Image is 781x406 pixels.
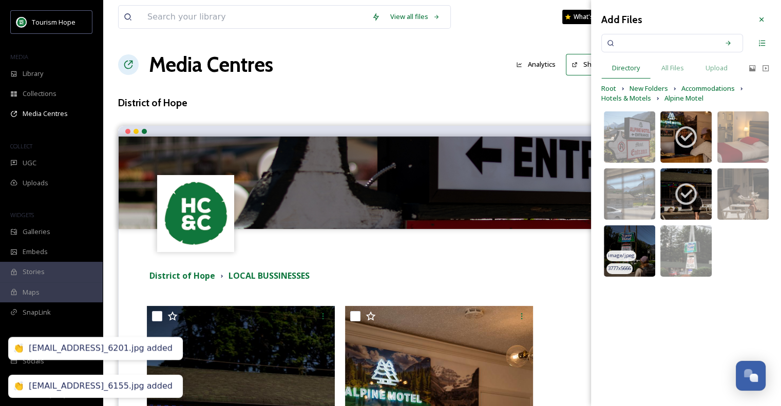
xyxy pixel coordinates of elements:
[706,63,728,73] span: Upload
[23,287,40,297] span: Maps
[13,343,24,354] div: 👏
[32,17,75,27] span: Tourism Hope
[511,54,566,74] a: Analytics
[385,7,445,27] a: View all files
[142,6,367,28] input: Search your library
[23,158,36,168] span: UGC
[717,168,769,220] img: a23952cb-77cf-4265-aadb-4c2781c29dc3.jpg
[23,267,45,277] span: Stories
[661,63,684,73] span: All Files
[10,53,28,61] span: MEDIA
[681,84,735,93] span: Accommodations
[23,247,48,257] span: Embeds
[608,252,635,259] span: image/jpeg
[23,307,51,317] span: SnapLink
[660,168,712,220] img: 326d1b87-6cd2-441e-8977-8db6a661ecdc.jpg
[604,111,655,163] img: e2f6d072-627f-4d7c-a8cc-685021e10100.jpg
[511,54,561,74] button: Analytics
[16,17,27,27] img: logo.png
[29,343,173,354] div: [EMAIL_ADDRESS]_6201.jpg added
[228,270,310,281] strong: LOCAL BUSSINESSES
[604,225,655,277] img: 0361afad-04fd-4797-99e8-59887176036b.jpg
[736,361,766,391] button: Open Chat
[10,142,32,150] span: COLLECT
[10,211,34,219] span: WIDGETS
[601,93,651,103] span: Hotels & Motels
[660,225,712,277] img: Py5bC3IF0hwAAAAAAAAHpQIMG_0614.jpg
[630,84,668,93] span: New Folders
[608,265,631,272] span: 3777 x 5666
[601,12,642,27] h3: Add Files
[566,54,607,75] button: Share
[23,69,43,79] span: Library
[23,178,48,188] span: Uploads
[660,111,712,163] img: d38a35a9-91b9-464f-8e23-a2bd2b7661a2.jpg
[119,137,765,229] img: ext_1750098111.939227_amanda.figlarska@gmail.com-HOP_6224.jpg
[604,168,655,220] img: 26aeb267-f9f0-445a-a4f9-da6a9f8f9184.jpg
[717,111,769,163] img: ae02627d-6e60-475f-b991-9b27a7b49d08.jpg
[23,356,44,366] span: Socials
[13,381,24,392] div: 👏
[601,84,616,93] span: Root
[159,176,233,250] img: logo.png
[562,10,614,24] a: What's New
[23,89,56,99] span: Collections
[149,49,273,80] a: Media Centres
[23,227,50,237] span: Galleries
[118,95,766,110] h3: District of Hope
[23,109,68,119] span: Media Centres
[664,93,703,103] span: Alpine Motel
[149,270,215,281] strong: District of Hope
[612,63,640,73] span: Directory
[29,381,173,392] div: [EMAIL_ADDRESS]_6155.jpg added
